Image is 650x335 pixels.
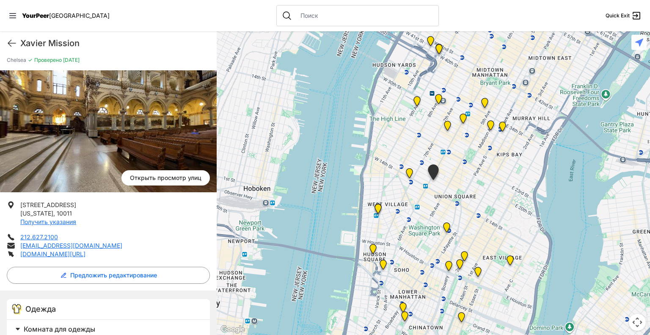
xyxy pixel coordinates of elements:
[7,267,210,284] button: Предложить редактирование
[369,200,387,221] div: Гринвич-Виллидж
[408,93,426,113] div: Челси
[369,200,387,220] div: Программа «Искусство и принятие» для ЛГБТК2С+
[20,218,76,225] a: Получить указания
[394,299,412,319] div: Кампус Трайбека/Миссия спасения города Нью-Йорка
[130,174,201,181] font: Открыть просмотр улиц
[20,242,122,249] a: [EMAIL_ADDRESS][DOMAIN_NAME]
[454,110,472,130] div: Штаб-квартира
[438,219,455,239] div: Средняя школа Харви Милка
[430,40,448,61] div: Метро-баптистская церковь
[34,57,62,63] font: Проверено
[501,252,519,272] div: Манхэттен
[219,324,247,335] img: Google
[57,210,72,217] span: 10011
[451,256,468,276] div: Дом Святого Иосифа
[430,91,447,111] div: Центр помощи Антонио Оливьери
[456,248,473,268] div: Мэрихаус
[482,117,499,137] div: Большой Нью-Йорк
[396,308,413,328] div: Уголовный суд Манхэттена
[20,201,76,208] span: [STREET_ADDRESS]
[430,41,448,61] div: Метро-баптистская церковь
[20,250,85,257] a: [DOMAIN_NAME][URL]
[20,233,58,241] a: 212.627.2100
[63,57,80,63] font: [DATE]
[49,12,110,19] span: [GEOGRAPHIC_DATA]
[423,161,444,187] div: Задняя часть церкви
[25,305,56,313] font: Одежда
[219,324,247,335] a: Открыть эту область в Google Картах (открывается в новом окне)
[70,271,157,279] font: Предложить редактирование
[453,309,470,329] div: Молодежный центр Нижнего Ист-Сайда. Желтые двери с серым звонком справа.
[439,117,456,138] div: Новое место, штаб-квартира
[53,210,55,217] font: ,
[422,33,439,53] div: Нью-Йорк
[606,11,642,21] a: Quick Exit
[629,314,646,331] button: Управление камерой карты
[375,256,392,277] div: Основное местонахождение: Сохо, Центр молодежной поддержки DYCD
[469,263,487,284] div: Социальные службы университетского сообщества (UCSS)
[606,12,630,19] span: Quick Exit
[295,11,433,20] input: Поиск
[440,257,457,278] div: Бауэри Кампус
[22,12,49,19] span: YourPeer
[494,118,511,138] div: Центр помощи взрослым «Mainchance»
[20,37,210,49] h1: Xavier Mission
[7,57,26,64] span: Chelsea
[28,57,33,63] font: ✓
[24,325,95,333] font: Комната для одежды
[22,13,110,18] a: YourPeer[GEOGRAPHIC_DATA]
[401,165,418,185] div: Церковь деревни
[20,210,53,217] span: [US_STATE]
